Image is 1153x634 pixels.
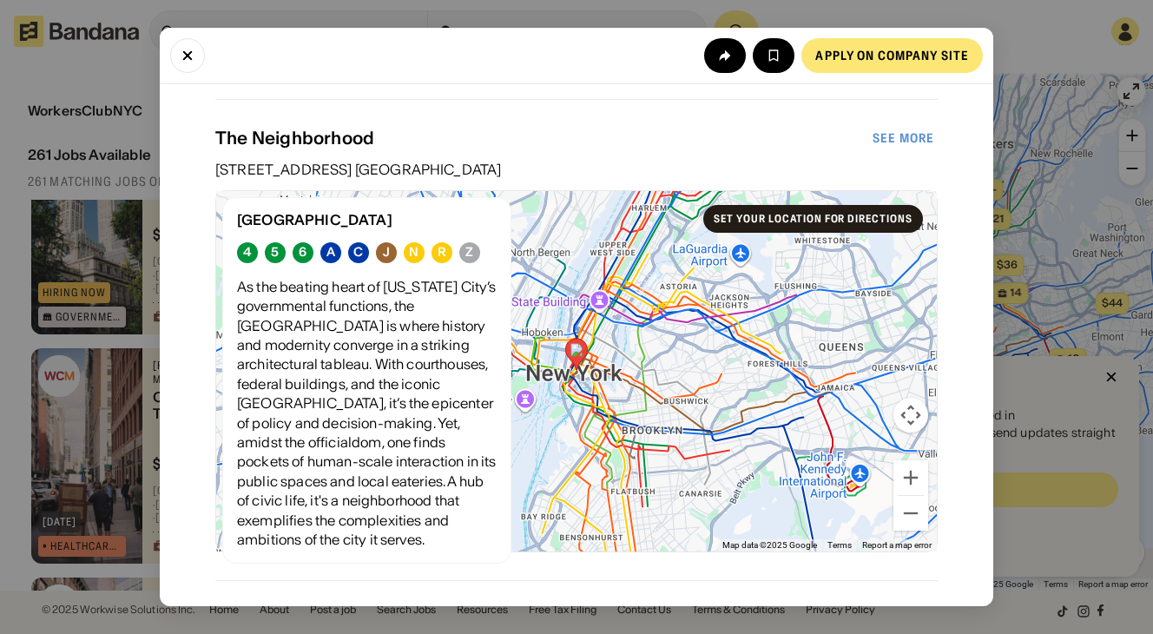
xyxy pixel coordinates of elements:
[862,540,932,550] a: Report a map error
[299,245,306,260] div: 6
[271,245,279,260] div: 5
[221,529,278,551] img: Google
[326,245,335,260] div: A
[815,50,969,62] div: Apply on company site
[170,38,205,73] button: Close
[237,212,497,228] div: [GEOGRAPHIC_DATA]
[215,162,938,176] div: [STREET_ADDRESS] [GEOGRAPHIC_DATA]
[465,245,473,260] div: Z
[243,245,252,260] div: 4
[893,496,928,531] button: Zoom out
[221,529,278,551] a: Open this area in Google Maps (opens a new window)
[893,460,928,495] button: Zoom in
[827,540,852,550] a: Terms (opens in new tab)
[722,540,817,550] span: Map data ©2025 Google
[873,132,934,144] div: See more
[438,245,446,260] div: R
[353,245,363,260] div: C
[237,277,497,549] div: As the beating heart of [US_STATE] City’s governmental functions, the [GEOGRAPHIC_DATA] is where ...
[215,128,869,149] div: The Neighborhood
[714,214,913,224] div: Set your location for directions
[409,245,418,260] div: N
[893,398,928,433] button: Map camera controls
[383,245,390,260] div: J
